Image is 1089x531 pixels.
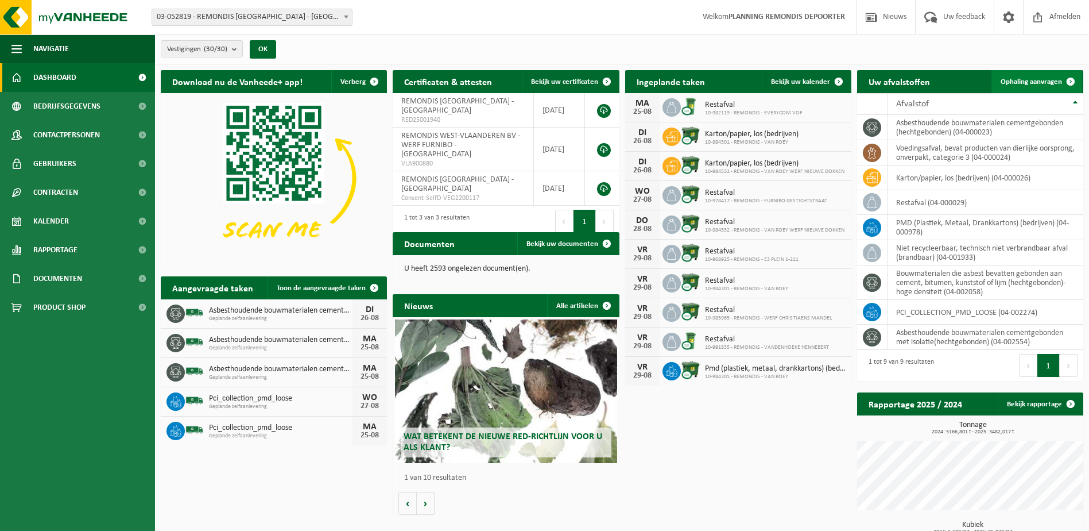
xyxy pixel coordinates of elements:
[705,130,799,139] span: Karton/papier, los (bedrijven)
[681,272,700,292] img: WB-1100-CU
[631,187,654,196] div: WO
[401,194,525,203] span: Consent-SelfD-VEG2200117
[681,243,700,263] img: WB-1100-CU
[863,353,934,378] div: 1 tot 9 van 9 resultaten
[33,293,86,322] span: Product Shop
[209,315,352,322] span: Geplande zelfaanlevering
[631,255,654,263] div: 29-08
[705,139,799,146] span: 10-984301 - REMONDIS - VAN ROEY
[33,264,82,293] span: Documenten
[728,13,845,21] strong: PLANNING REMONDIS DEPOORTER
[534,171,585,206] td: [DATE]
[277,284,366,292] span: Toon de aangevraagde taken
[185,332,204,352] img: BL-SO-LV
[631,157,654,167] div: DI
[33,178,78,207] span: Contracten
[681,155,700,175] img: WB-1100-CU
[250,40,276,59] button: OK
[705,256,799,263] span: 10-968925 - REMONDIS - E3 PLEIN 1-211
[209,345,352,352] span: Geplande zelfaanlevering
[631,99,654,108] div: MA
[398,209,470,234] div: 1 tot 3 van 3 resultaten
[705,276,788,286] span: Restafval
[401,132,520,159] span: REMONDIS WEST-VLAANDEREN BV - WERF FURNIBO - [GEOGRAPHIC_DATA]
[998,393,1082,415] a: Bekijk rapportage
[358,344,381,352] div: 25-08
[888,115,1083,140] td: asbesthoudende bouwmaterialen cementgebonden (hechtgebonden) (04-000023)
[631,128,654,137] div: DI
[705,335,829,344] span: Restafval
[209,336,352,345] span: Asbesthoudende bouwmaterialen cementgebonden (hechtgebonden)
[573,210,596,233] button: 1
[161,93,387,263] img: Download de VHEPlus App
[681,214,700,233] img: WB-1100-CU
[33,92,100,121] span: Bedrijfsgegevens
[705,306,832,315] span: Restafval
[888,166,1083,190] td: karton/papier, los (bedrijven) (04-000026)
[185,361,204,381] img: BL-SO-LV
[517,232,618,255] a: Bekijk uw documenten
[393,294,444,317] h2: Nieuws
[631,343,654,351] div: 29-08
[631,216,654,225] div: DO
[1001,78,1062,86] span: Ophaling aanvragen
[526,240,598,248] span: Bekijk uw documenten
[358,334,381,344] div: MA
[631,372,654,380] div: 29-08
[705,101,803,110] span: Restafval
[209,306,352,315] span: Asbesthoudende bouwmaterialen cementgebonden (hechtgebonden)
[705,188,827,198] span: Restafval
[705,218,844,227] span: Restafval
[358,393,381,402] div: WO
[705,364,846,374] span: Pmd (plastiek, metaal, drankkartons) (bedrijven)
[555,210,573,233] button: Previous
[209,424,352,433] span: Pci_collection_pmd_loose
[209,374,352,381] span: Geplande zelfaanlevering
[631,363,654,372] div: VR
[863,429,1083,435] span: 2024: 5166,801 t - 2025: 3482,017 t
[204,45,227,53] count: (30/30)
[681,184,700,204] img: WB-1100-CU
[152,9,352,26] span: 03-052819 - REMONDIS WEST-VLAANDEREN - OOSTENDE
[531,78,598,86] span: Bekijk uw certificaten
[705,159,844,168] span: Karton/papier, los (bedrijven)
[888,325,1083,350] td: asbesthoudende bouwmaterialen cementgebonden met isolatie(hechtgebonden) (04-002554)
[404,265,607,273] p: U heeft 2593 ongelezen document(en).
[522,70,618,93] a: Bekijk uw certificaten
[185,303,204,322] img: BL-SO-LV
[631,275,654,284] div: VR
[331,70,386,93] button: Verberg
[888,300,1083,325] td: PCI_COLLECTION_PMD_LOOSE (04-002274)
[681,331,700,351] img: WB-0240-CU
[358,305,381,314] div: DI
[888,190,1083,215] td: restafval (04-000029)
[681,360,700,380] img: WB-1100-CU
[896,99,929,109] span: Afvalstof
[888,140,1083,166] td: voedingsafval, bevat producten van dierlijke oorsprong, onverpakt, categorie 3 (04-000024)
[631,137,654,145] div: 26-08
[393,70,503,93] h2: Certificaten & attesten
[631,284,654,292] div: 29-08
[152,9,352,25] span: 03-052819 - REMONDIS WEST-VLAANDEREN - OOSTENDE
[705,344,829,351] span: 10-991835 - REMONDIS - VANDENHOEKE HENNEBERT
[161,70,314,93] h2: Download nu de Vanheede+ app!
[404,474,613,482] p: 1 van 10 resultaten
[705,227,844,234] span: 10-984532 - REMONDIS - VAN ROEY WERF NIEUWE DOKKEN
[863,421,1083,435] h3: Tonnage
[33,34,69,63] span: Navigatie
[209,394,352,403] span: Pci_collection_pmd_loose
[705,315,832,322] span: 10-985965 - REMONDIS - WERF CHRISTIAENS MANDEL
[681,126,700,145] img: WB-1100-CU
[358,422,381,432] div: MA
[398,492,417,515] button: Vorige
[358,402,381,410] div: 27-08
[631,108,654,116] div: 25-08
[631,245,654,255] div: VR
[401,159,525,168] span: VLA900880
[534,128,585,171] td: [DATE]
[401,116,525,125] span: RED25001940
[161,40,243,57] button: Vestigingen(30/30)
[631,225,654,233] div: 28-08
[991,70,1082,93] a: Ophaling aanvragen
[33,207,69,236] span: Kalender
